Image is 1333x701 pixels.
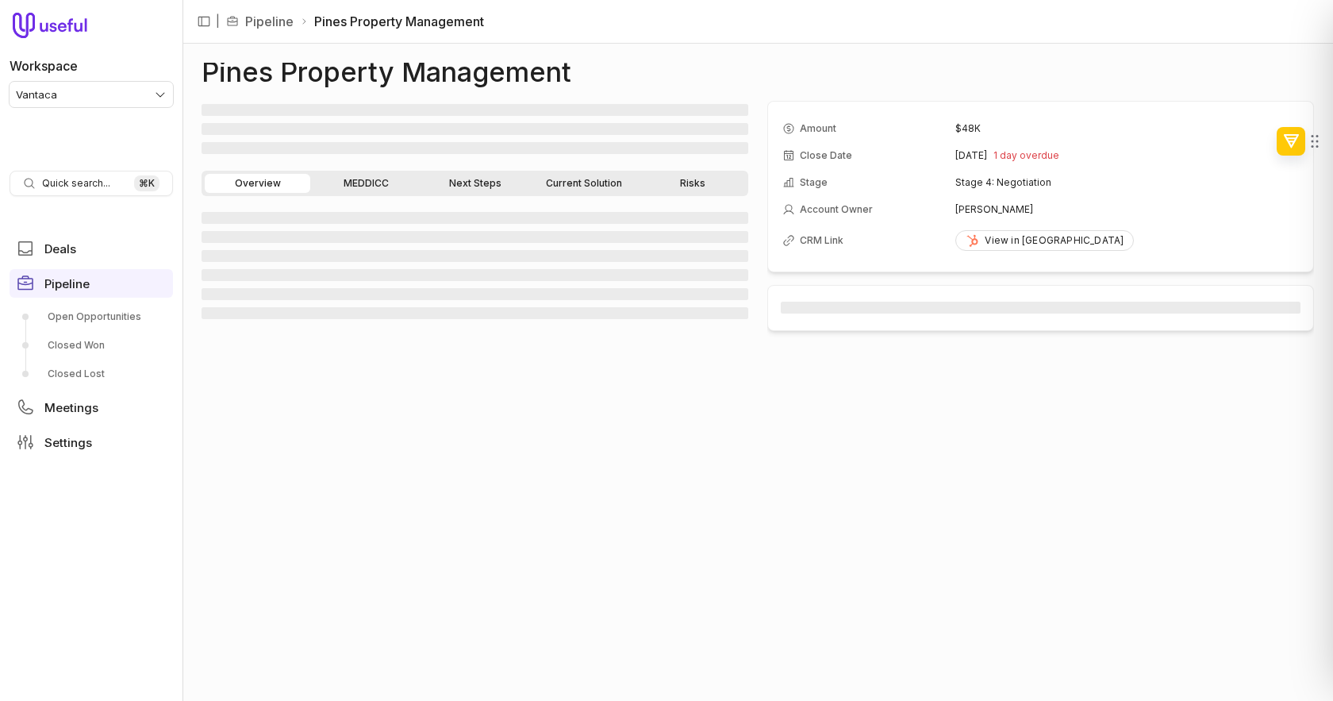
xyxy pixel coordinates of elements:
span: ‌ [202,250,748,262]
span: Account Owner [800,203,873,216]
span: Stage [800,176,828,189]
span: Deals [44,243,76,255]
td: Stage 4: Negotiation [955,170,1299,195]
span: ‌ [202,307,748,319]
td: [PERSON_NAME] [955,197,1299,222]
span: ‌ [202,269,748,281]
kbd: ⌘ K [134,175,159,191]
span: ‌ [202,231,748,243]
h1: Pines Property Management [202,63,571,82]
time: [DATE] [955,149,987,162]
a: Risks [640,174,745,193]
a: Closed Won [10,333,173,358]
span: ‌ [781,302,1300,314]
button: Collapse sidebar [192,10,216,33]
span: 1 day overdue [993,149,1059,162]
span: Amount [800,122,836,135]
span: Settings [44,437,92,449]
a: Pipeline [245,12,294,31]
a: Meetings [10,393,173,422]
label: Workspace [10,56,78,75]
td: $48K [955,116,1299,141]
a: Settings [10,428,173,456]
span: ‌ [202,212,748,224]
a: Open Opportunities [10,304,173,329]
span: CRM Link [800,234,843,247]
a: Deals [10,234,173,263]
span: ‌ [202,288,748,300]
div: View in [GEOGRAPHIC_DATA] [966,234,1124,247]
li: Pines Property Management [300,12,484,31]
span: Quick search... [42,177,110,190]
a: Pipeline [10,269,173,298]
span: Meetings [44,402,98,414]
a: Overview [205,174,310,193]
a: Current Solution [531,174,636,193]
span: ‌ [202,142,748,154]
a: View in [GEOGRAPHIC_DATA] [955,230,1134,251]
span: | [216,12,220,31]
span: ‌ [202,104,748,116]
a: Closed Lost [10,361,173,387]
span: ‌ [202,123,748,135]
a: MEDDICC [313,174,419,193]
span: Pipeline [44,278,90,290]
a: Next Steps [422,174,528,193]
div: Pipeline submenu [10,304,173,387]
span: Close Date [800,149,852,162]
